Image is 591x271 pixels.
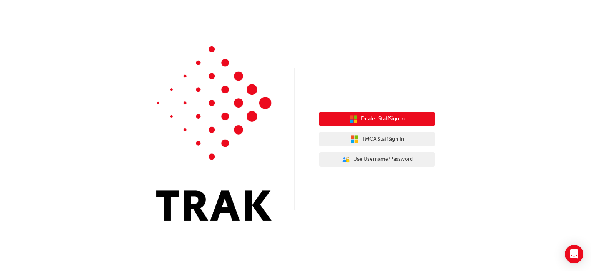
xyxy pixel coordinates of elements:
[319,152,435,167] button: Use Username/Password
[361,114,405,123] span: Dealer Staff Sign In
[156,46,272,221] img: Trak
[319,132,435,146] button: TMCA StaffSign In
[319,112,435,126] button: Dealer StaffSign In
[565,245,583,263] div: Open Intercom Messenger
[353,155,413,164] span: Use Username/Password
[362,135,404,144] span: TMCA Staff Sign In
